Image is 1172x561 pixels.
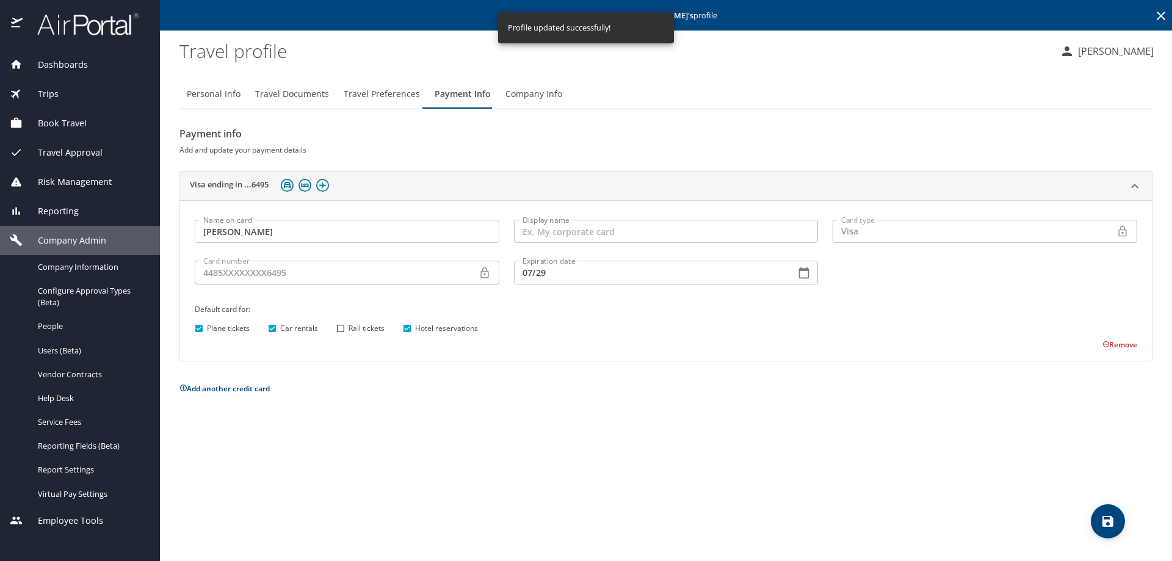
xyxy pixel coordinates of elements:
span: Personal Info [187,87,241,102]
span: Dashboards [23,58,88,71]
h6: Add and update your payment details [179,143,1152,156]
span: Virtual Pay Settings [38,488,145,500]
div: Profile [179,79,1152,109]
span: Company Info [505,87,562,102]
input: Ex. My corporate card [514,220,819,243]
span: Travel Approval [23,146,103,159]
span: Rail tickets [349,323,385,334]
span: Vendor Contracts [38,369,145,380]
span: Payment Info [435,87,491,102]
span: Help Desk [38,393,145,404]
span: Users (Beta) [38,345,145,357]
h2: Payment info [179,124,1152,143]
span: Company Information [38,261,145,273]
span: Trips [23,87,59,101]
h1: Travel profile [179,32,1050,70]
img: plane [316,179,329,192]
p: [PERSON_NAME] [1074,44,1154,59]
span: Plane tickets [207,323,250,334]
h2: Visa ending in ...6495 [190,179,269,194]
span: Book Travel [23,117,87,130]
button: [PERSON_NAME] [1055,40,1159,62]
span: Employee Tools [23,514,103,527]
span: Report Settings [38,464,145,476]
span: Travel Preferences [344,87,420,102]
div: Profile updated successfully! [508,16,610,40]
span: Car rentals [280,323,318,334]
div: Visa ending in ...6495 [180,200,1152,360]
h6: Default card for: [195,303,1137,316]
span: Risk Management [23,175,112,189]
p: Editing profile [164,12,1168,20]
img: icon-airportal.png [11,12,24,36]
button: Remove [1102,339,1137,350]
button: save [1091,504,1125,538]
button: Add another credit card [179,383,270,394]
span: Configure Approval Types (Beta) [38,285,145,308]
span: Service Fees [38,416,145,428]
div: Visa [833,220,1116,243]
input: MM/YY [514,261,786,284]
span: Company Admin [23,234,106,247]
span: People [38,320,145,332]
span: Travel Documents [255,87,329,102]
img: hotel [298,179,311,192]
img: car [281,179,294,192]
img: airportal-logo.png [24,12,139,36]
span: Reporting [23,204,79,218]
span: Reporting Fields (Beta) [38,440,145,452]
span: Hotel reservations [415,323,478,334]
div: Visa ending in ...6495 [180,172,1152,201]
